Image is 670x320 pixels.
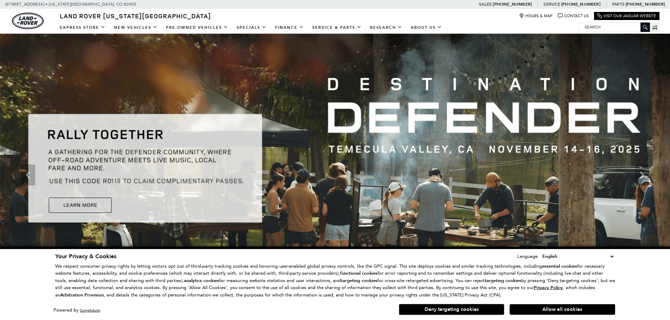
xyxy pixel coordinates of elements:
strong: Arbitration Provision [60,292,104,298]
p: We respect consumer privacy rights by letting visitors opt out of third-party tracking cookies an... [55,263,615,299]
span: Land Rover [US_STATE][GEOGRAPHIC_DATA] [60,12,211,20]
a: EXPRESS STORE [56,21,110,34]
span: Parts [612,2,625,7]
a: Visit Our Jaguar Website [597,13,656,19]
a: Privacy Policy [534,285,563,290]
a: [STREET_ADDRESS] • [US_STATE][GEOGRAPHIC_DATA], CO 80905 [5,2,136,7]
a: ComplyAuto [80,308,100,313]
span: Your Privacy & Cookies [55,253,116,260]
a: Pre-Owned Vehicles [162,21,232,34]
a: Hours & Map [519,13,553,19]
strong: functional cookies [340,270,378,276]
select: Language Select [541,253,615,260]
strong: targeting cookies [341,277,377,284]
div: Language: [517,254,539,259]
a: land-rover [12,13,44,29]
a: Research [366,21,407,34]
button: Deny targeting cookies [399,304,504,315]
a: [PHONE_NUMBER] [493,1,532,7]
div: Powered by [53,308,100,313]
div: Next [635,164,649,185]
u: Privacy Policy [534,285,563,291]
a: Service & Parts [308,21,366,34]
div: Previous [21,164,35,185]
input: Search [579,23,650,31]
a: About Us [407,21,446,34]
nav: Main Navigation [56,21,446,34]
span: Sales [479,2,492,7]
a: Land Rover [US_STATE][GEOGRAPHIC_DATA] [56,12,215,20]
a: Specials [232,21,271,34]
button: Allow all cookies [510,304,615,315]
a: [PHONE_NUMBER] [626,1,665,7]
a: Finance [271,21,308,34]
strong: analytics cookies [184,277,219,284]
strong: targeting cookies [485,277,521,284]
a: Contact Us [558,13,589,19]
a: [PHONE_NUMBER] [561,1,600,7]
img: Land Rover [12,13,44,29]
strong: essential cookies [542,263,577,269]
a: New Vehicles [110,21,162,34]
span: Service [543,2,560,7]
